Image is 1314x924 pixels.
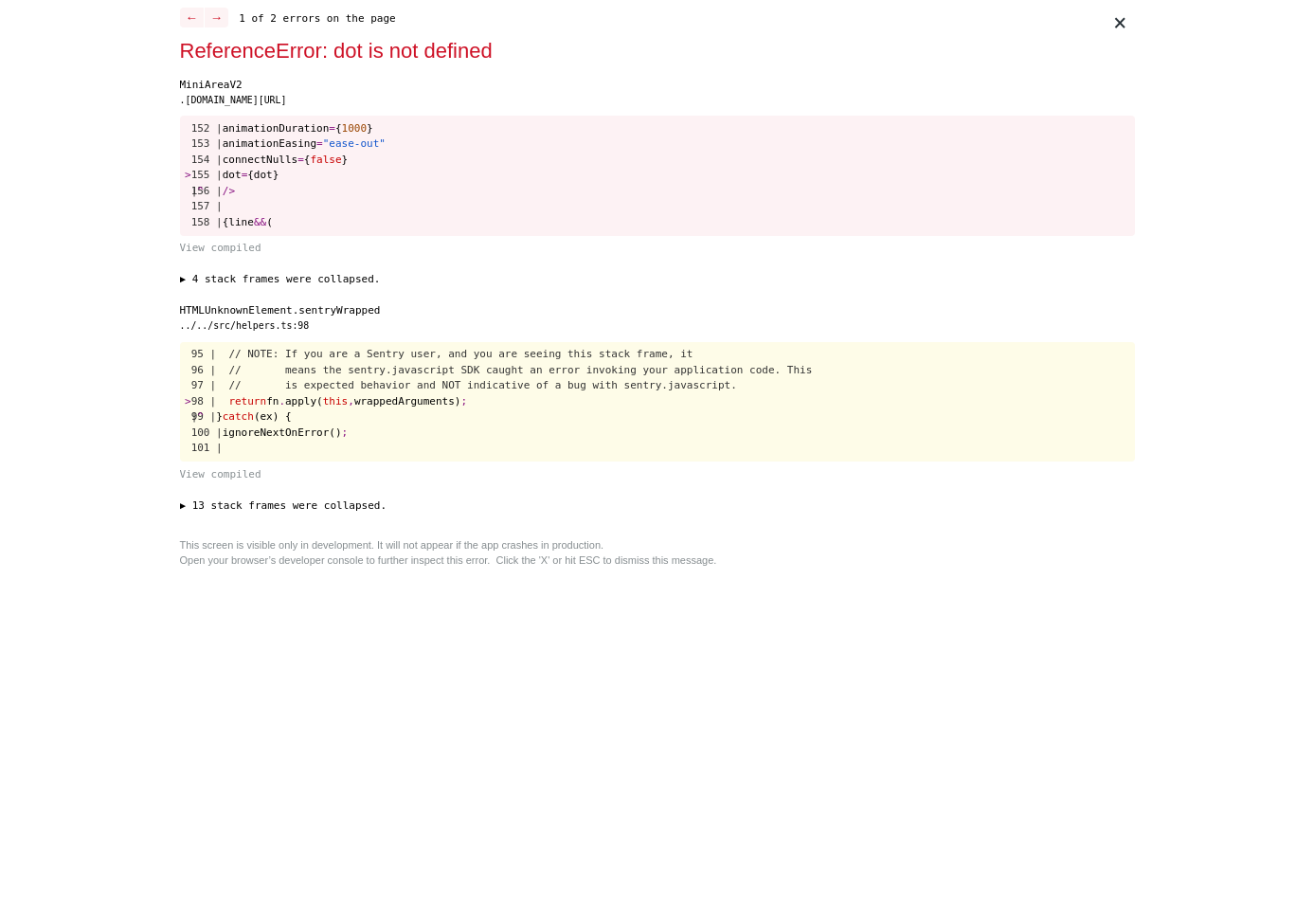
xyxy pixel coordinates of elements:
[180,241,1135,257] button: View compiled
[316,137,323,150] span: =
[228,395,266,408] span: return
[191,348,217,360] span: 95 |
[205,8,228,27] button: →
[348,395,354,408] span: ,
[180,303,1135,319] div: HTMLUnknownElement.sentryWrapped
[180,8,204,27] button: ←
[191,216,223,228] span: 158 |
[185,395,191,408] span: >
[354,395,461,408] span: wrappedArguments)
[342,426,349,439] span: ;
[247,169,279,181] span: {dot}
[323,137,386,150] span: "ease-out"
[180,78,1135,94] div: MiniAreaV2
[335,122,342,135] span: {
[180,95,287,105] span: .[DOMAIN_NAME][URL]
[185,169,191,181] span: >
[266,395,279,408] span: fn
[180,8,1135,27] div: 1 of 2 errors on the page
[191,410,198,423] span: |
[191,364,217,376] span: 96 |
[223,122,330,135] span: animationDuration
[297,154,304,166] span: =
[191,200,223,212] span: 157 |
[180,467,1135,483] button: View compiled
[191,379,217,391] span: 97 |
[191,185,223,197] span: 156 |
[304,154,311,166] span: {
[323,395,349,408] span: this
[285,395,323,408] span: apply(
[223,426,342,439] span: ignoreNextOnError()
[228,185,235,197] span: >
[279,395,285,408] span: .
[180,272,1135,288] button: ▶ 4 stack frames were collapsed.
[180,320,310,331] span: ../../src/helpers.ts:98
[191,122,223,135] span: 152 |
[367,122,373,135] span: }
[191,185,198,197] span: |
[223,216,254,228] span: {line
[180,35,1105,66] div: ReferenceError: dot is not defined
[191,395,217,408] span: 98 |
[254,410,292,423] span: (ex) {
[329,122,335,135] span: =
[223,410,254,423] span: catch
[242,169,248,181] span: =
[180,498,1135,515] button: ▶ 13 stack frames were collapsed.
[197,185,204,197] span: ^
[342,122,368,135] span: 1000
[228,348,693,360] span: // NOTE: If you are a Sentry user, and you are seeing this stack frame, it
[197,410,204,423] span: ^
[216,410,223,423] span: }
[223,169,242,181] span: dot
[254,216,266,228] span: &&
[460,395,467,408] span: ;
[223,137,316,150] span: animationEasing
[191,154,223,166] span: 154 |
[266,216,273,228] span: (
[310,154,341,166] span: false
[223,154,297,166] span: connectNulls
[342,154,349,166] span: }
[191,426,223,439] span: 100 |
[191,442,223,454] span: 101 |
[180,537,1135,569] div: This screen is visible only in development. It will not appear if the app crashes in production. ...
[191,169,223,181] span: 155 |
[191,137,223,150] span: 153 |
[223,185,229,197] span: /
[228,364,812,376] span: // means the sentry.javascript SDK caught an error invoking your application code. This
[228,379,736,391] span: // is expected behavior and NOT indicative of a bug with sentry.javascript.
